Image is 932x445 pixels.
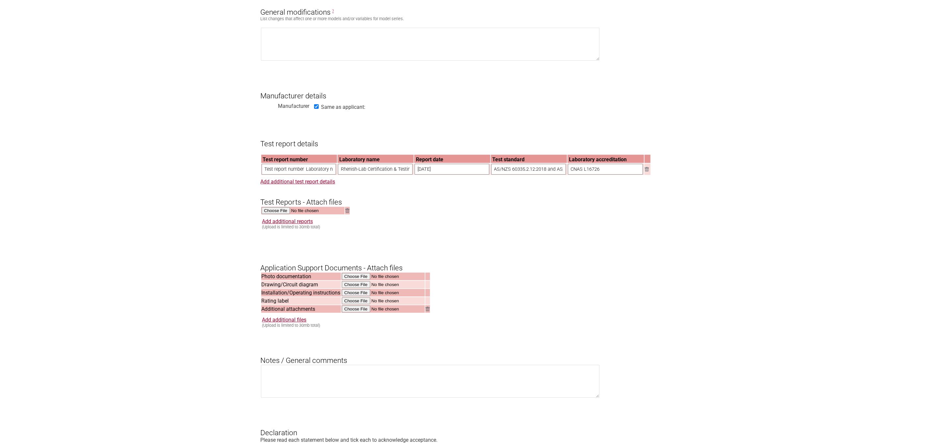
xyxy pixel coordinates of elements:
[261,187,672,206] h3: Test Reports - Attach files
[261,273,341,280] td: Photo documentation
[414,155,490,163] th: Report date
[261,80,672,100] h3: Manufacturer details
[426,307,430,311] img: Remove
[261,129,672,148] h3: Test report details
[261,305,341,313] td: Additional attachments
[261,289,341,296] td: Installation/Operating instructions
[262,317,307,323] a: Add additional files
[261,345,672,365] h3: Notes / General comments
[261,155,337,163] th: Test report number
[491,155,567,163] th: Test standard
[332,9,334,13] span: General Modifications are changes that affect one or more models. E.g. Alternative brand names or...
[568,155,644,163] th: Laboratory accreditation
[321,104,366,110] label: Same as applicant:
[262,218,313,224] a: Add additional reports
[262,323,320,328] small: (Upload is limited to 30mb total)
[261,281,341,288] td: Drawing/Circuit diagram
[345,208,349,213] img: Remove
[261,179,335,185] a: Add additional test report details
[645,167,649,171] img: Remove
[261,101,310,108] div: Manufacturer
[262,224,320,229] small: (Upload is limited to 30mb total)
[261,253,672,272] h3: Application Support Documents - Attach files
[338,155,414,163] th: Laboratory name
[261,418,672,437] h3: Declaration
[261,16,404,21] small: List changes that affect one or more models and/or variables for model series.
[261,297,341,305] td: Rating label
